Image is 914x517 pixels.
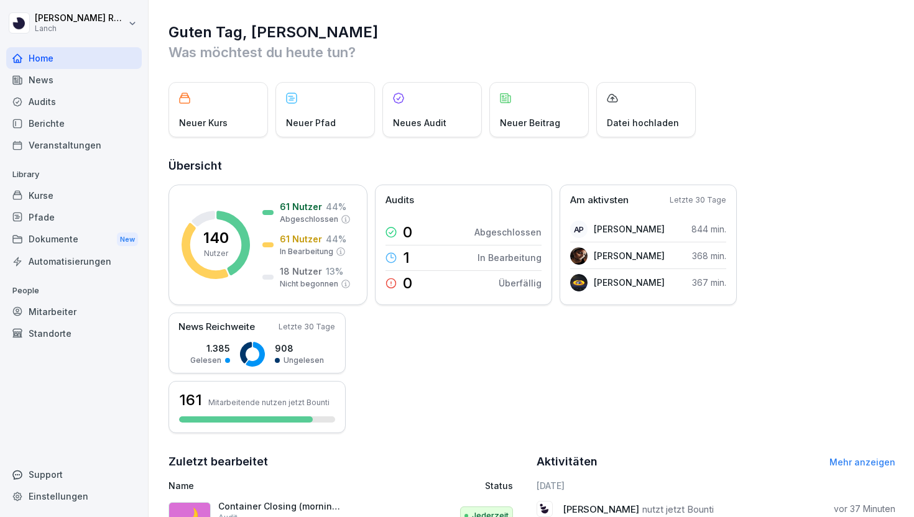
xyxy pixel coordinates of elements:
p: 1 [403,250,410,265]
p: Letzte 30 Tage [279,321,335,332]
h6: [DATE] [537,479,896,492]
p: 140 [203,231,229,245]
span: [PERSON_NAME] [563,503,639,515]
p: Neuer Pfad [286,116,336,129]
p: News Reichweite [178,320,255,334]
a: Automatisierungen [6,250,142,272]
p: Ungelesen [284,355,324,366]
h3: 161 [179,390,202,411]
p: [PERSON_NAME] [594,222,665,236]
p: Gelesen [190,355,221,366]
p: Library [6,165,142,185]
a: Audits [6,91,142,112]
p: In Bearbeitung [478,251,542,264]
a: Einstellungen [6,485,142,507]
p: vor 37 Minuten [834,503,895,515]
p: Status [485,479,513,492]
a: Home [6,47,142,69]
a: DokumenteNew [6,228,142,251]
p: 18 Nutzer [280,265,322,278]
a: Kurse [6,185,142,206]
p: 44 % [326,232,346,245]
img: g4w5x5mlkjus3ukx1xap2hc0.png [570,274,588,291]
p: Nutzer [204,248,228,259]
p: Datei hochladen [607,116,679,129]
a: Veranstaltungen [6,134,142,156]
p: 844 min. [691,222,726,236]
a: Mitarbeiter [6,301,142,323]
h1: Guten Tag, [PERSON_NAME] [168,22,895,42]
p: Was möchtest du heute tun? [168,42,895,62]
p: Name [168,479,388,492]
p: 0 [403,276,412,291]
span: nutzt jetzt Bounti [642,503,714,515]
p: 368 min. [692,249,726,262]
a: Standorte [6,323,142,344]
p: In Bearbeitung [280,246,333,257]
div: Dokumente [6,228,142,251]
a: Pfade [6,206,142,228]
a: Berichte [6,112,142,134]
p: [PERSON_NAME] [594,276,665,289]
a: News [6,69,142,91]
p: Container Closing (morning cleaning) [218,501,343,512]
p: Überfällig [499,277,542,290]
img: lbqg5rbd359cn7pzouma6c8b.png [570,247,588,265]
p: Mitarbeitende nutzen jetzt Bounti [208,398,330,407]
p: Lanch [35,24,126,33]
p: People [6,281,142,301]
p: 13 % [326,265,343,278]
p: [PERSON_NAME] Rasp [35,13,126,24]
p: Neuer Beitrag [500,116,560,129]
p: Audits [385,193,414,208]
p: Abgeschlossen [280,214,338,225]
p: 1.385 [190,342,230,355]
h2: Aktivitäten [537,453,598,470]
p: 908 [275,342,324,355]
div: Support [6,464,142,485]
p: 44 % [326,200,346,213]
a: Mehr anzeigen [829,457,895,467]
p: Neuer Kurs [179,116,228,129]
div: New [117,232,138,247]
h2: Zuletzt bearbeitet [168,453,528,470]
p: Nicht begonnen [280,278,338,290]
p: Am aktivsten [570,193,629,208]
p: 61 Nutzer [280,232,322,245]
p: 0 [403,225,412,240]
p: Letzte 30 Tage [670,194,726,206]
div: AP [570,221,588,238]
h2: Übersicht [168,157,895,175]
p: 367 min. [692,276,726,289]
p: [PERSON_NAME] [594,249,665,262]
p: 61 Nutzer [280,200,322,213]
p: Neues Audit [393,116,446,129]
p: Abgeschlossen [474,226,542,239]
